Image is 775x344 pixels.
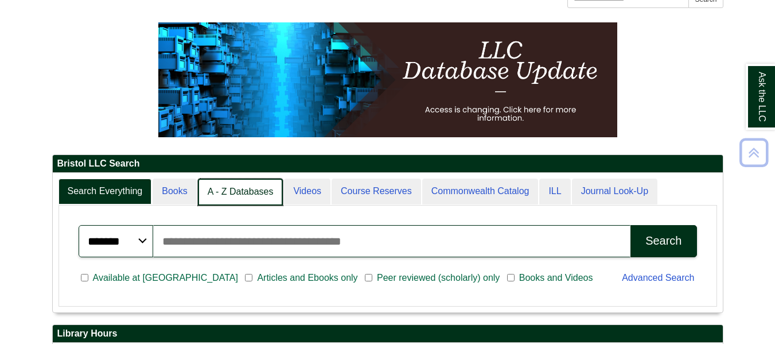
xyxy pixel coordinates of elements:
span: Books and Videos [515,271,598,285]
a: Advanced Search [622,273,694,283]
a: Journal Look-Up [572,179,657,204]
div: Search [645,234,681,248]
h2: Bristol LLC Search [53,155,723,173]
span: Peer reviewed (scholarly) only [372,271,504,285]
a: Videos [284,179,330,204]
input: Books and Videos [507,273,515,283]
input: Available at [GEOGRAPHIC_DATA] [81,273,88,283]
span: Articles and Ebooks only [252,271,362,285]
img: HTML tutorial [158,22,617,137]
a: Books [153,179,196,204]
a: Course Reserves [332,179,421,204]
input: Articles and Ebooks only [245,273,252,283]
span: Available at [GEOGRAPHIC_DATA] [88,271,243,285]
button: Search [630,225,696,257]
input: Peer reviewed (scholarly) only [365,273,372,283]
a: Commonwealth Catalog [422,179,539,204]
a: Back to Top [735,145,772,160]
h2: Library Hours [53,325,723,343]
a: A - Z Databases [198,179,283,206]
a: ILL [539,179,570,204]
a: Search Everything [59,179,152,204]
